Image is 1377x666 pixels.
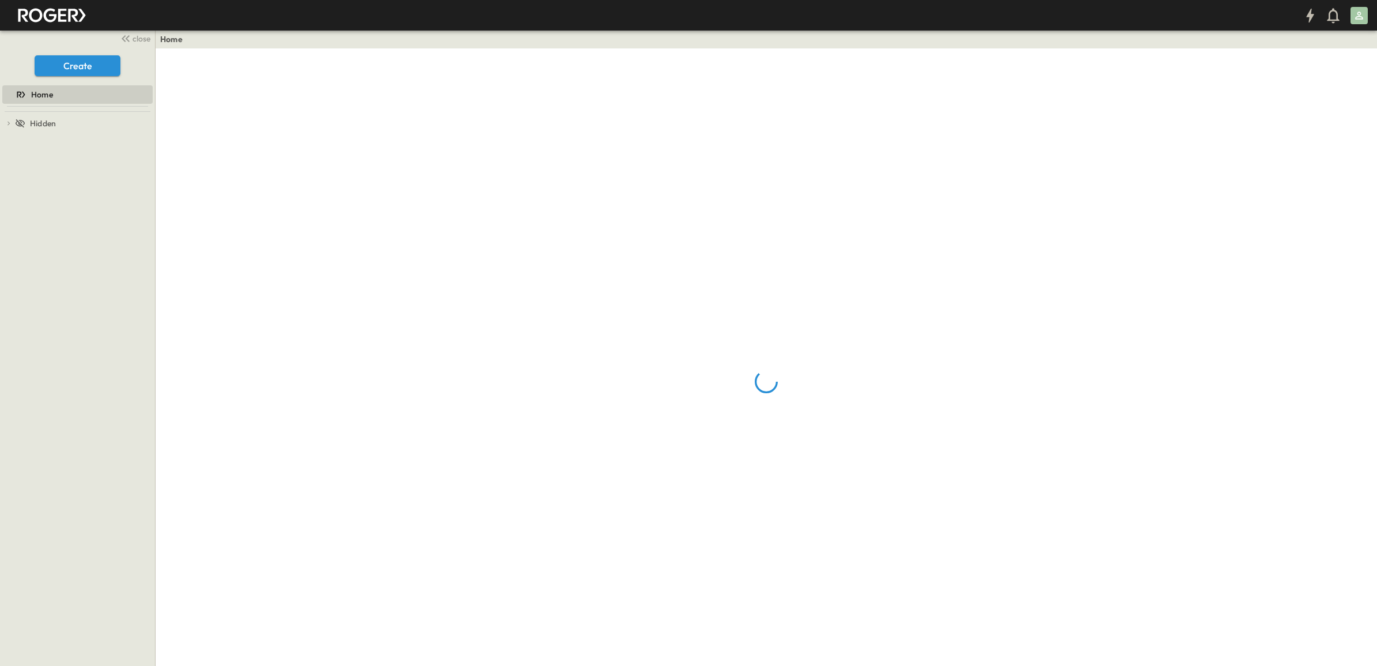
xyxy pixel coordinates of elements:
span: Hidden [30,118,56,129]
a: Home [2,86,150,103]
button: close [116,30,153,46]
span: close [133,33,150,44]
span: Home [31,89,53,100]
button: Create [35,55,120,76]
a: Home [160,33,183,45]
nav: breadcrumbs [160,33,190,45]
